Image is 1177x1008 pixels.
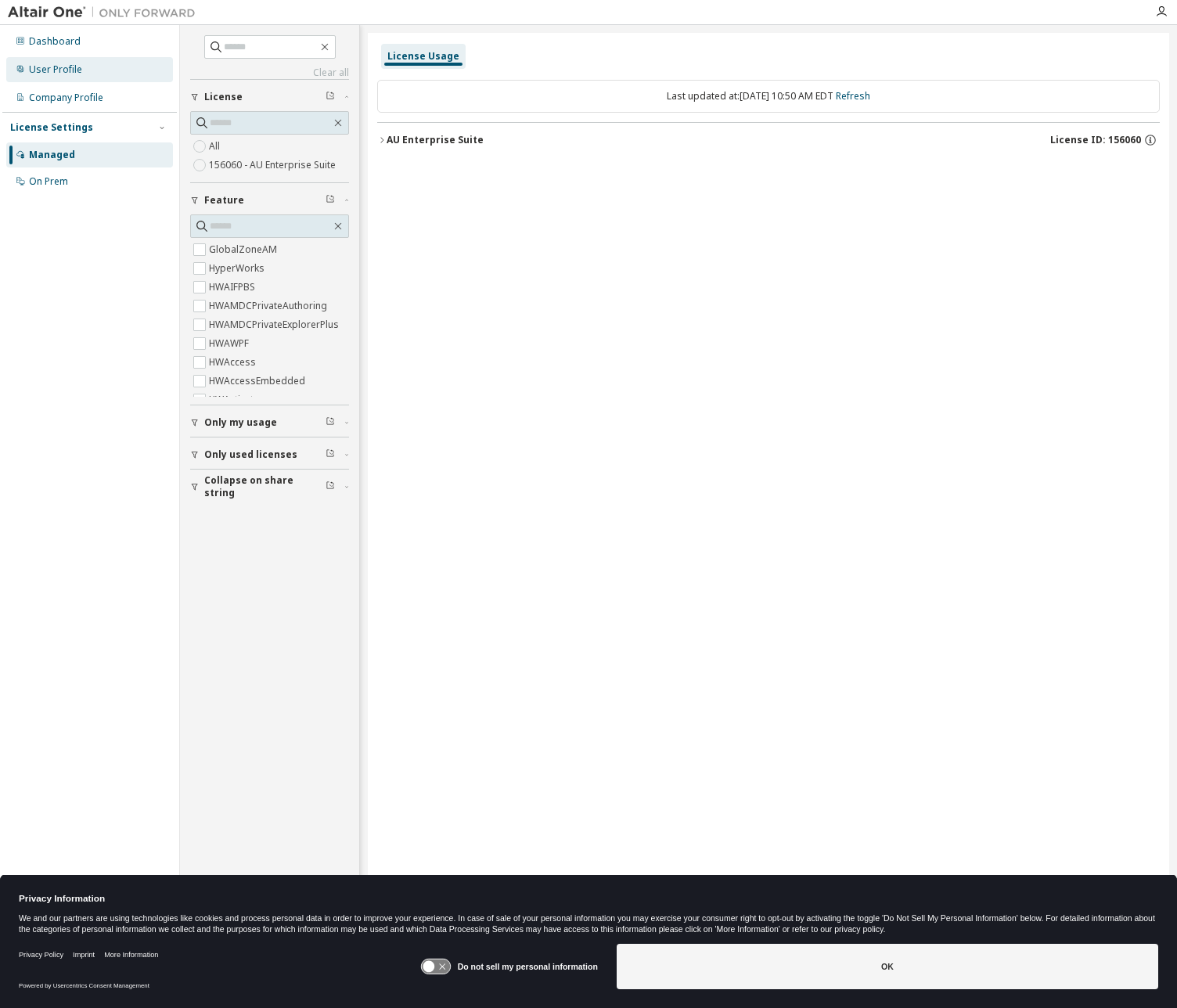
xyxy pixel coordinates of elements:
[209,259,268,278] label: HyperWorks
[387,134,484,146] div: AU Enterprise Suite
[29,175,68,188] div: On Prem
[29,35,81,48] div: Dashboard
[377,80,1160,113] div: Last updated at: [DATE] 10:50 AM EDT
[190,67,349,79] a: Clear all
[209,334,252,353] label: HWAWPF
[209,297,330,315] label: HWAMDCPrivateAuthoring
[326,416,335,429] span: Clear filter
[209,137,223,156] label: All
[8,5,203,20] img: Altair One
[209,372,308,391] label: HWAccessEmbedded
[209,156,339,175] label: 156060 - AU Enterprise Suite
[204,474,326,499] span: Collapse on share string
[326,194,335,207] span: Clear filter
[29,63,82,76] div: User Profile
[29,92,103,104] div: Company Profile
[836,89,870,103] a: Refresh
[204,194,244,207] span: Feature
[190,183,349,218] button: Feature
[326,91,335,103] span: Clear filter
[326,448,335,461] span: Clear filter
[10,121,93,134] div: License Settings
[190,405,349,440] button: Only my usage
[190,470,349,504] button: Collapse on share string
[209,353,259,372] label: HWAccess
[204,416,277,429] span: Only my usage
[204,91,243,103] span: License
[190,80,349,114] button: License
[204,448,297,461] span: Only used licenses
[377,123,1160,157] button: AU Enterprise SuiteLicense ID: 156060
[387,50,459,63] div: License Usage
[190,437,349,472] button: Only used licenses
[209,240,280,259] label: GlobalZoneAM
[1050,134,1141,146] span: License ID: 156060
[209,278,258,297] label: HWAIFPBS
[326,481,335,493] span: Clear filter
[209,315,342,334] label: HWAMDCPrivateExplorerPlus
[29,149,75,161] div: Managed
[209,391,262,409] label: HWActivate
